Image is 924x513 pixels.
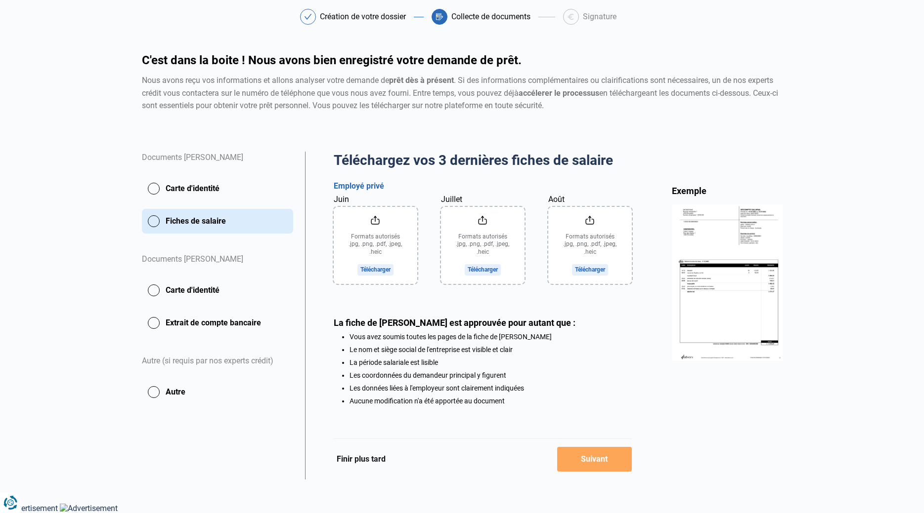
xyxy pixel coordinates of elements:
li: Les données liées à l'employeur sont clairement indiquées [350,384,632,392]
li: La période salariale est lisible [350,358,632,366]
div: Documents [PERSON_NAME] [142,241,293,278]
div: Documents [PERSON_NAME] [142,152,293,176]
button: Extrait de compte bancaire [142,311,293,335]
div: La fiche de [PERSON_NAME] est approuvée pour autant que : [334,317,632,328]
div: Signature [583,13,616,21]
label: Juillet [441,194,462,205]
h1: C'est dans la boite ! Nous avons bien enregistré votre demande de prêt. [142,54,783,66]
button: Suivant [557,447,632,472]
strong: accélerer le processus [519,88,599,98]
button: Carte d'identité [142,278,293,303]
li: Les coordonnées du demandeur principal y figurent [350,371,632,379]
div: Autre (si requis par nos experts crédit) [142,343,293,380]
label: Juin [334,194,349,205]
button: Fiches de salaire [142,209,293,234]
img: income [672,204,783,360]
li: Aucune modification n'a été apportée au document [350,397,632,405]
div: Collecte de documents [451,13,530,21]
button: Autre [142,380,293,404]
img: Advertisement [60,504,118,513]
h2: Téléchargez vos 3 dernières fiches de salaire [334,152,632,169]
div: Nous avons reçu vos informations et allons analyser votre demande de . Si des informations complé... [142,74,783,112]
li: Vous avez soumis toutes les pages de la fiche de [PERSON_NAME] [350,333,632,341]
div: Création de votre dossier [320,13,406,21]
button: Finir plus tard [334,453,389,466]
h3: Employé privé [334,181,632,192]
strong: prêt dès à présent [389,76,454,85]
label: Août [548,194,565,205]
li: Le nom et siège social de l'entreprise est visible et clair [350,346,632,354]
div: Exemple [672,185,783,197]
button: Carte d'identité [142,176,293,201]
